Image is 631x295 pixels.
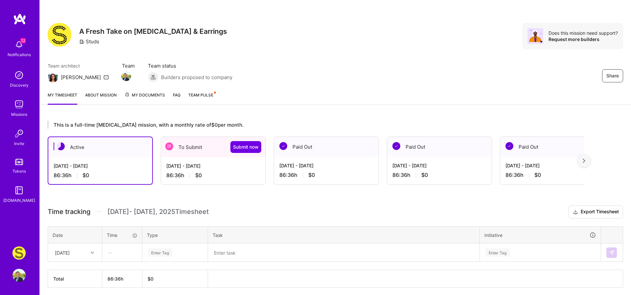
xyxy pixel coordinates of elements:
[48,208,90,216] span: Time tracking
[13,13,26,25] img: logo
[274,137,379,157] div: Paid Out
[534,172,541,179] span: $0
[573,209,578,216] i: icon Download
[91,251,94,254] i: icon Chevron
[12,246,26,260] img: Studs: A Fresh Take on Ear Piercing & Earrings
[15,159,23,165] img: tokens
[165,142,173,150] img: To Submit
[161,74,232,81] span: Builders proposed to company
[233,144,259,150] span: Submit now
[125,92,165,105] a: My Documents
[48,137,152,157] div: Active
[12,168,26,175] div: Tokens
[125,92,165,99] span: My Documents
[48,72,58,82] img: Team Architect
[308,172,315,179] span: $0
[20,38,26,43] span: 12
[569,205,623,219] button: Export Timesheet
[166,172,260,179] div: 86:36 h
[11,269,27,282] a: User Avatar
[188,92,215,105] a: Team Pulse
[57,142,65,150] img: Active
[392,172,486,179] div: 86:36 h
[609,250,614,255] img: Submit
[602,69,623,82] button: Share
[208,226,480,243] th: Task
[173,92,180,105] a: FAQ
[421,172,428,179] span: $0
[279,162,373,169] div: [DATE] - [DATE]
[122,62,135,69] span: Team
[82,172,89,179] span: $0
[12,69,26,82] img: discovery
[48,23,71,47] img: Company Logo
[55,249,70,256] div: [DATE]
[10,82,29,89] div: Discovery
[8,51,31,58] div: Notifications
[122,71,130,82] a: Team Member Avatar
[392,162,486,169] div: [DATE] - [DATE]
[12,98,26,111] img: teamwork
[148,62,232,69] span: Team status
[107,208,209,216] span: [DATE] - [DATE] , 2025 Timesheet
[500,137,605,157] div: Paid Out
[12,127,26,140] img: Invite
[161,137,266,157] div: To Submit
[107,232,137,239] div: Time
[12,269,26,282] img: User Avatar
[48,62,109,69] span: Team architect
[11,246,27,260] a: Studs: A Fresh Take on Ear Piercing & Earrings
[3,197,35,204] div: [DOMAIN_NAME]
[148,247,172,258] div: Enter Tag
[48,226,102,243] th: Date
[48,121,584,129] div: This is a full-time [MEDICAL_DATA] mission, with a monthly rate of $0 per month.
[142,226,208,243] th: Type
[166,162,260,169] div: [DATE] - [DATE]
[79,39,84,44] i: icon CompanyGray
[61,74,101,81] div: [PERSON_NAME]
[104,74,109,80] i: icon Mail
[549,30,618,36] div: Does this mission need support?
[12,184,26,197] img: guide book
[195,172,202,179] span: $0
[54,172,147,179] div: 86:36 h
[48,270,102,288] th: Total
[102,270,142,288] th: 86:36h
[79,38,99,45] div: Studs
[387,137,492,157] div: Paid Out
[505,172,599,179] div: 86:36 h
[121,71,131,81] img: Team Member Avatar
[583,158,585,163] img: right
[11,111,27,118] div: Missions
[14,140,24,147] div: Invite
[188,93,213,97] span: Team Pulse
[103,244,142,261] div: —
[527,28,543,44] img: Avatar
[279,172,373,179] div: 86:36 h
[279,142,287,150] img: Paid Out
[85,92,117,105] a: About Mission
[12,38,26,51] img: bell
[392,142,400,150] img: Paid Out
[549,36,618,42] div: Request more builders
[142,270,208,288] th: $0
[48,92,77,105] a: My timesheet
[505,142,513,150] img: Paid Out
[606,73,619,79] span: Share
[54,162,147,169] div: [DATE] - [DATE]
[485,247,510,258] div: Enter Tag
[484,231,596,239] div: Initiative
[79,27,227,35] h3: A Fresh Take on [MEDICAL_DATA] & Earrings
[148,72,158,82] img: Builders proposed to company
[505,162,599,169] div: [DATE] - [DATE]
[230,141,261,153] button: Submit now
